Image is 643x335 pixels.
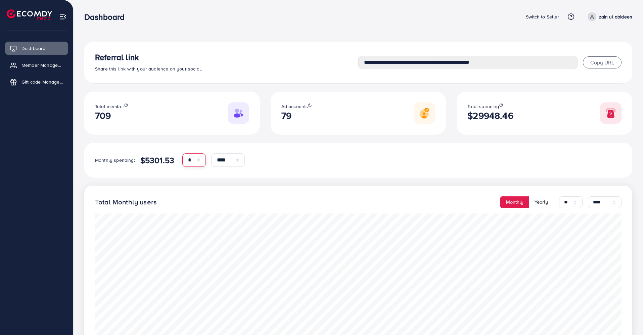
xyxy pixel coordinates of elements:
button: Copy URL [583,56,622,68]
p: zain ul abideen [599,13,632,21]
img: Responsive image [228,102,249,124]
a: Gift code Management [5,75,68,89]
h2: 709 [95,110,128,121]
span: Gift code Management [21,79,63,85]
a: zain ul abideen [585,12,632,21]
img: Responsive image [600,102,622,124]
h2: 79 [281,110,312,121]
span: Total spending [467,103,499,110]
span: Ad accounts [281,103,308,110]
span: Dashboard [21,45,45,52]
button: Monthly [500,196,529,208]
p: Monthly spending: [95,156,135,164]
h2: $29948.46 [467,110,513,121]
p: Switch to Seller [526,13,559,21]
img: logo [7,9,52,20]
iframe: Chat [614,305,638,330]
span: Copy URL [590,59,614,66]
img: Responsive image [414,102,435,124]
span: Total member [95,103,124,110]
a: Member Management [5,58,68,72]
button: Yearly [529,196,554,208]
img: menu [59,13,67,20]
span: Member Management [21,62,63,68]
span: Share this link with your audience on your social. [95,65,202,72]
a: Dashboard [5,42,68,55]
h4: Total Monthly users [95,198,157,206]
h4: $5301.53 [140,155,174,165]
h3: Dashboard [84,12,130,22]
h3: Referral link [95,52,358,62]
